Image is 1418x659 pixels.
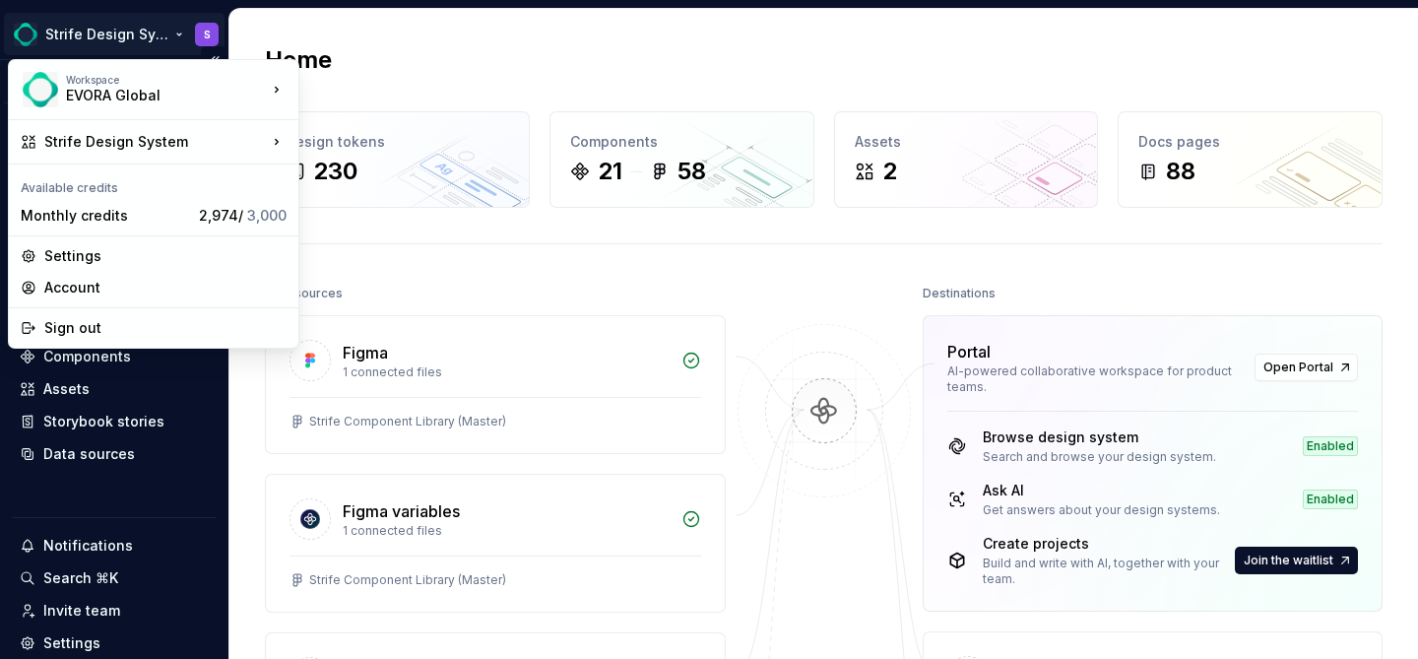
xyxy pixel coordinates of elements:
[44,246,287,266] div: Settings
[21,206,191,226] div: Monthly credits
[66,86,233,105] div: EVORA Global
[66,74,267,86] div: Workspace
[23,72,58,107] img: 21b91b01-957f-4e61-960f-db90ae25bf09.png
[44,318,287,338] div: Sign out
[199,207,287,224] span: 2,974 /
[247,207,287,224] span: 3,000
[44,278,287,297] div: Account
[44,132,267,152] div: Strife Design System
[13,168,294,200] div: Available credits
